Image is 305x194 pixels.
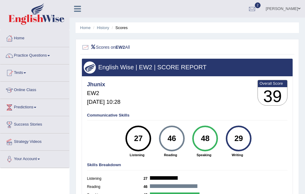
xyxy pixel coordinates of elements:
[87,176,144,182] label: Listening
[196,128,215,150] div: 48
[0,151,69,166] a: Your Account
[87,113,288,118] h4: Communicative Skills
[129,128,148,150] div: 27
[87,184,144,190] label: Reading
[0,47,69,62] a: Practice Questions
[162,128,181,150] div: 46
[156,153,185,157] strong: Reading
[110,25,128,31] li: Scores
[144,176,150,181] b: 27
[87,99,121,105] h5: [DATE] 10:28
[0,64,69,80] a: Tests
[87,81,121,88] h4: Jhunix
[0,133,69,149] a: Strategy Videos
[97,25,109,30] a: History
[84,61,96,74] img: wings.png
[0,30,69,45] a: Home
[144,185,150,189] b: 46
[190,153,218,157] strong: Speaking
[258,87,287,106] h3: 39
[255,2,261,8] span: 2
[123,153,151,157] strong: Listening
[80,25,91,30] a: Home
[0,116,69,131] a: Success Stories
[0,99,69,114] a: Predictions
[87,163,288,167] h4: Skills Breakdown
[229,128,248,150] div: 29
[260,81,286,86] b: Overall Score
[115,44,125,49] b: EW2
[82,44,213,51] h2: Scores on All
[223,153,252,157] strong: Writing
[0,82,69,97] a: Online Class
[84,64,290,71] h3: English Wise | EW2 | SCORE REPORT
[87,90,121,97] h5: EW2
